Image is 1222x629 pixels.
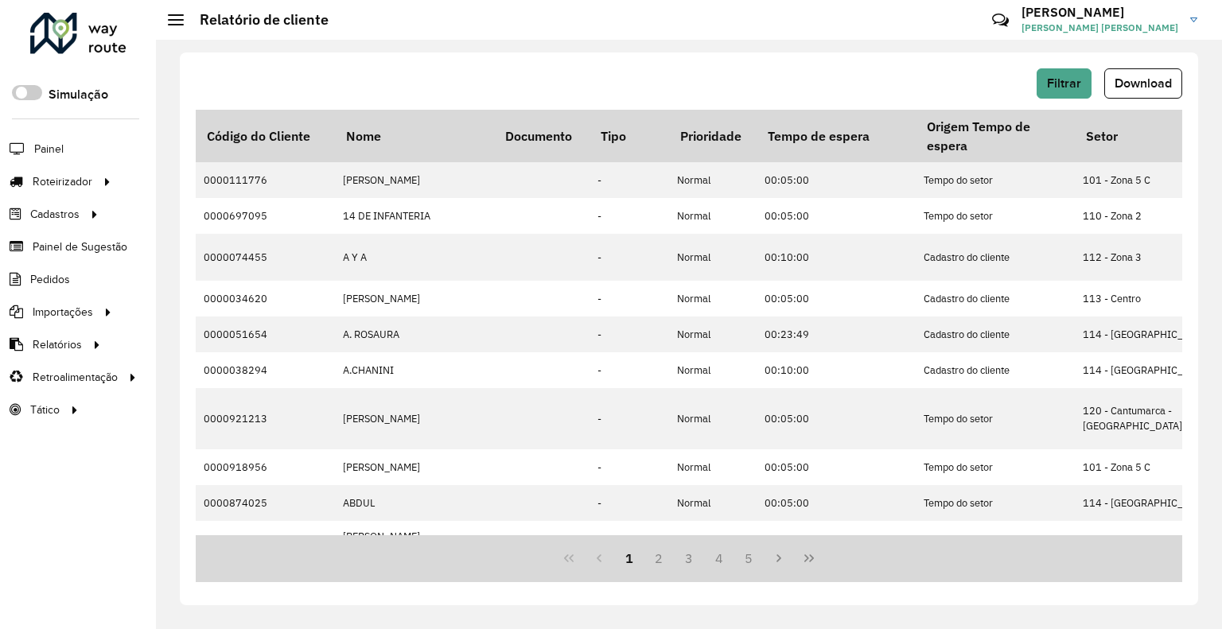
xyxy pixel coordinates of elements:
[335,485,494,521] td: ABDUL
[196,162,335,198] td: 0000111776
[674,543,704,573] button: 3
[669,198,757,234] td: Normal
[590,485,669,521] td: -
[1037,68,1092,99] button: Filtrar
[704,543,734,573] button: 4
[30,206,80,223] span: Cadastros
[33,304,93,320] span: Importações
[757,316,916,352] td: 00:23:49
[196,352,335,388] td: 0000038294
[757,234,916,280] td: 00:10:00
[669,110,757,162] th: Prioridade
[335,352,494,388] td: A.CHANINI
[669,352,757,388] td: Normal
[757,485,916,521] td: 00:05:00
[335,449,494,485] td: [PERSON_NAME]
[916,316,1075,352] td: Cadastro do cliente
[335,281,494,316] td: [PERSON_NAME]
[916,388,1075,450] td: Tempo do setor
[196,388,335,450] td: 0000921213
[757,521,916,567] td: 00:05:00
[757,449,916,485] td: 00:05:00
[669,388,757,450] td: Normal
[335,110,494,162] th: Nome
[669,521,757,567] td: Normal
[916,449,1075,485] td: Tempo do setor
[669,449,757,485] td: Normal
[590,521,669,567] td: -
[196,521,335,567] td: 0000918522
[1115,76,1172,90] span: Download
[184,11,329,29] h2: Relatório de cliente
[1022,21,1178,35] span: [PERSON_NAME] [PERSON_NAME]
[669,162,757,198] td: Normal
[34,141,64,157] span: Painel
[764,543,794,573] button: Next Page
[644,543,674,573] button: 2
[196,281,335,316] td: 0000034620
[33,173,92,190] span: Roteirizador
[196,198,335,234] td: 0000697095
[916,234,1075,280] td: Cadastro do cliente
[734,543,765,573] button: 5
[590,234,669,280] td: -
[590,449,669,485] td: -
[916,485,1075,521] td: Tempo do setor
[196,316,335,352] td: 0000051654
[590,281,669,316] td: -
[494,110,590,162] th: Documento
[669,234,757,280] td: Normal
[1022,5,1178,20] h3: [PERSON_NAME]
[590,352,669,388] td: -
[669,485,757,521] td: Normal
[30,271,70,288] span: Pedidos
[669,281,757,316] td: Normal
[916,110,1075,162] th: Origem Tempo de espera
[757,281,916,316] td: 00:05:00
[757,198,916,234] td: 00:05:00
[1104,68,1182,99] button: Download
[614,543,644,573] button: 1
[757,352,916,388] td: 00:10:00
[590,388,669,450] td: -
[916,162,1075,198] td: Tempo do setor
[335,388,494,450] td: [PERSON_NAME]
[33,239,127,255] span: Painel de Sugestão
[335,521,494,567] td: [PERSON_NAME] [PERSON_NAME]
[196,234,335,280] td: 0000074455
[983,3,1018,37] a: Contato Rápido
[335,234,494,280] td: A Y A
[1047,76,1081,90] span: Filtrar
[794,543,824,573] button: Last Page
[590,198,669,234] td: -
[590,162,669,198] td: -
[916,281,1075,316] td: Cadastro do cliente
[33,369,118,386] span: Retroalimentação
[196,449,335,485] td: 0000918956
[335,198,494,234] td: 14 DE INFANTERIA
[757,162,916,198] td: 00:05:00
[916,521,1075,567] td: Tempo do setor
[757,110,916,162] th: Tempo de espera
[335,316,494,352] td: A. ROSAURA
[335,162,494,198] td: [PERSON_NAME]
[916,198,1075,234] td: Tempo do setor
[590,316,669,352] td: -
[49,85,108,104] label: Simulação
[757,388,916,450] td: 00:05:00
[590,110,669,162] th: Tipo
[196,110,335,162] th: Código do Cliente
[916,352,1075,388] td: Cadastro do cliente
[30,402,60,418] span: Tático
[33,336,82,353] span: Relatórios
[196,485,335,521] td: 0000874025
[669,316,757,352] td: Normal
